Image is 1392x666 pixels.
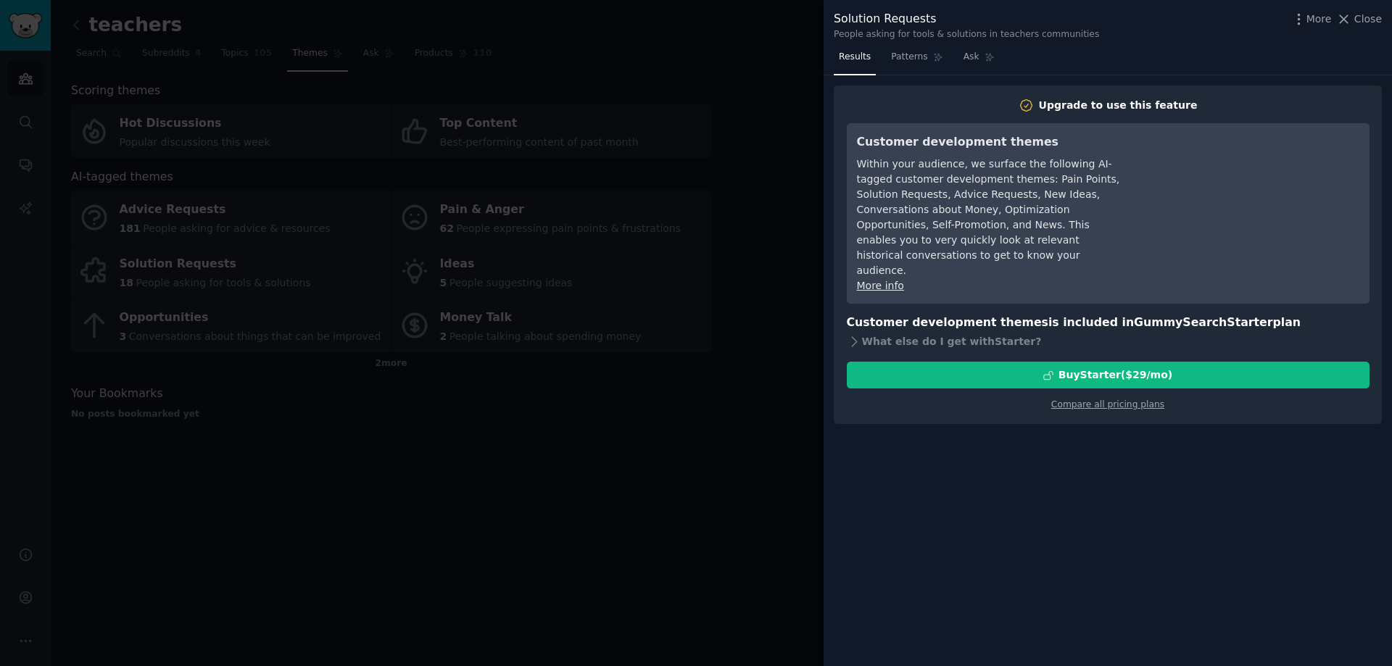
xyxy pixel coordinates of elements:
button: More [1291,12,1332,27]
h3: Customer development themes [857,133,1122,151]
span: GummySearch Starter [1134,315,1272,329]
span: Patterns [891,51,927,64]
a: Results [834,46,876,75]
div: Upgrade to use this feature [1039,98,1198,113]
span: Close [1354,12,1382,27]
iframe: YouTube video player [1142,133,1359,242]
span: Ask [964,51,979,64]
div: Buy Starter ($ 29 /mo ) [1058,367,1172,383]
a: Compare all pricing plans [1051,399,1164,409]
div: What else do I get with Starter ? [847,331,1370,351]
button: BuyStarter($29/mo) [847,362,1370,388]
button: Close [1336,12,1382,27]
div: Within your audience, we surface the following AI-tagged customer development themes: Pain Points... [857,157,1122,278]
a: Patterns [886,46,948,75]
a: Ask [958,46,1000,75]
div: People asking for tools & solutions in teachers communities [834,28,1099,41]
span: Results [839,51,871,64]
a: More info [857,280,904,291]
h3: Customer development themes is included in plan [847,314,1370,332]
div: Solution Requests [834,10,1099,28]
span: More [1306,12,1332,27]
